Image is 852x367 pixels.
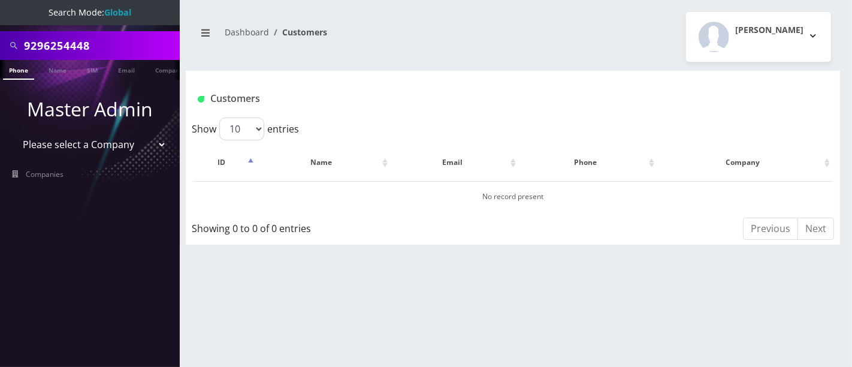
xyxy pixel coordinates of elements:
a: Next [797,218,834,240]
a: Phone [3,60,34,80]
li: Customers [269,26,327,38]
label: Show entries [192,118,299,140]
h2: [PERSON_NAME] [735,25,803,35]
button: [PERSON_NAME] [686,12,831,62]
th: Email: activate to sort column ascending [392,145,519,180]
th: ID: activate to sort column descending [193,145,256,180]
nav: breadcrumb [195,20,504,54]
a: Previous [743,218,798,240]
select: Showentries [219,118,264,140]
h1: Customers [198,93,720,104]
th: Phone: activate to sort column ascending [520,145,657,180]
a: Company [149,60,189,79]
th: Company: activate to sort column ascending [658,145,833,180]
input: Search All Companies [24,34,177,57]
th: Name: activate to sort column ascending [258,145,391,180]
a: Email [112,60,141,79]
div: Showing 0 to 0 of 0 entries [192,216,451,236]
a: Name [43,60,72,79]
td: No record present [193,181,833,212]
span: Search Mode: [49,7,131,18]
a: SIM [81,60,104,79]
strong: Global [104,7,131,18]
a: Dashboard [225,26,269,38]
span: Companies [26,169,64,179]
